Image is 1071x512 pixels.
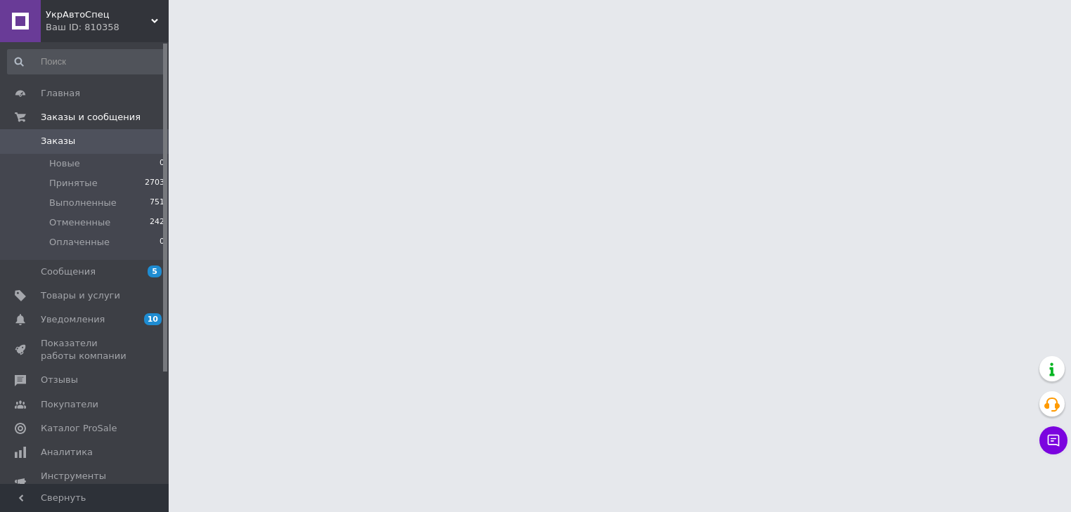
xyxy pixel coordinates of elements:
span: 751 [150,197,164,209]
span: Покупатели [41,398,98,411]
input: Поиск [7,49,166,74]
span: Сообщения [41,265,96,278]
span: 242 [150,216,164,229]
div: Ваш ID: 810358 [46,21,169,34]
span: 2703 [145,177,164,190]
span: Каталог ProSale [41,422,117,435]
span: 5 [148,265,162,277]
span: Аналитика [41,446,93,459]
span: Показатели работы компании [41,337,130,362]
span: 0 [160,157,164,170]
span: Новые [49,157,80,170]
span: Уведомления [41,313,105,326]
span: Отзывы [41,374,78,386]
span: УкрАвтоСпец [46,8,151,21]
span: Товары и услуги [41,289,120,302]
span: Выполненные [49,197,117,209]
span: Принятые [49,177,98,190]
button: Чат с покупателем [1039,426,1067,454]
span: Заказы [41,135,75,147]
span: 0 [160,236,164,249]
span: Отмененные [49,216,110,229]
span: Инструменты вебмастера и SEO [41,470,130,495]
span: Главная [41,87,80,100]
span: Оплаченные [49,236,110,249]
span: 10 [144,313,162,325]
span: Заказы и сообщения [41,111,141,124]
